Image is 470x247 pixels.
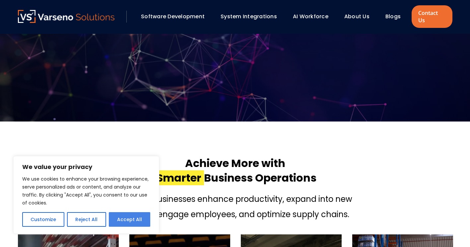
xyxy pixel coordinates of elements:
a: Contact Us [412,5,452,28]
div: About Us [341,11,379,22]
h2: Achieve More with Business Operations [154,156,316,185]
a: AI Workforce [293,13,328,20]
div: System Integrations [217,11,286,22]
div: Blogs [382,11,410,22]
button: Accept All [109,212,150,227]
a: Software Development [141,13,205,20]
a: System Integrations [221,13,277,20]
button: Customize [22,212,64,227]
span: Smarter [154,170,204,185]
img: Varseno Solutions – Product Engineering & IT Services [18,10,115,23]
p: We help businesses enhance productivity, expand into new [118,193,352,205]
button: Reject All [67,212,106,227]
div: AI Workforce [290,11,338,22]
p: We value your privacy [22,163,150,171]
a: Blogs [385,13,401,20]
p: We use cookies to enhance your browsing experience, serve personalized ads or content, and analyz... [22,175,150,207]
p: markets, engage employees, and optimize supply chains. [118,208,352,220]
a: About Us [344,13,369,20]
div: Software Development [138,11,214,22]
